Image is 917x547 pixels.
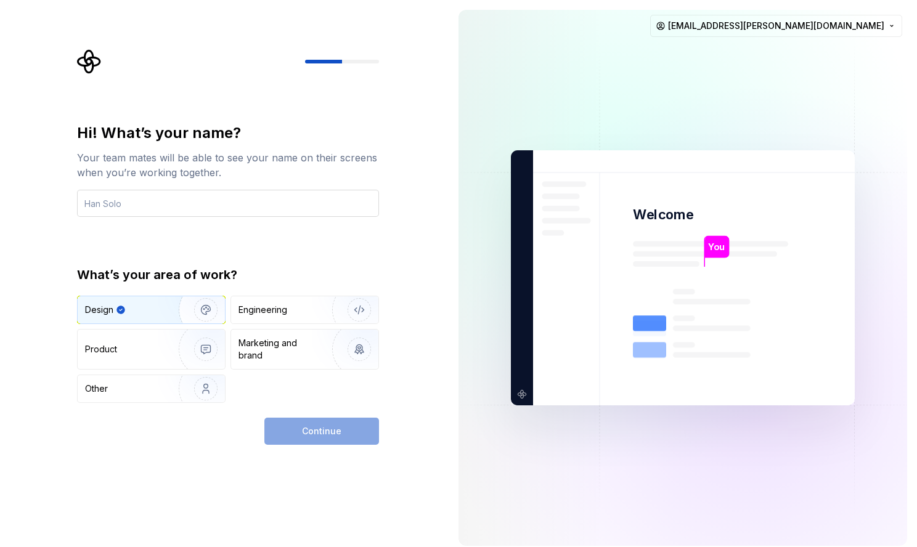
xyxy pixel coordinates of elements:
[85,304,113,316] div: Design
[77,123,379,143] div: Hi! What’s your name?
[85,383,108,395] div: Other
[650,15,902,37] button: [EMAIL_ADDRESS][PERSON_NAME][DOMAIN_NAME]
[633,206,693,224] p: Welcome
[238,304,287,316] div: Engineering
[668,20,884,32] span: [EMAIL_ADDRESS][PERSON_NAME][DOMAIN_NAME]
[77,150,379,180] div: Your team mates will be able to see your name on their screens when you’re working together.
[85,343,117,355] div: Product
[708,240,725,254] p: You
[77,49,102,74] svg: Supernova Logo
[238,337,322,362] div: Marketing and brand
[77,266,379,283] div: What’s your area of work?
[77,190,379,217] input: Han Solo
